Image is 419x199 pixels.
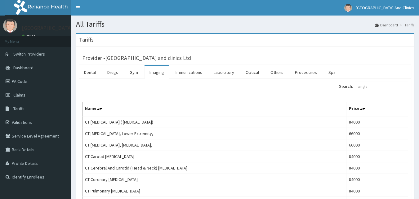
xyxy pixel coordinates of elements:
td: 84000 [346,185,408,197]
td: CT [MEDICAL_DATA] ( [MEDICAL_DATA]) [82,116,346,128]
td: CT Coronary [MEDICAL_DATA] [82,174,346,185]
a: Gym [125,66,143,79]
img: User Image [344,4,352,12]
td: 84000 [346,174,408,185]
td: 66000 [346,139,408,151]
span: Tariffs [13,106,25,111]
a: Dental [79,66,101,79]
td: CT Pulmonary [MEDICAL_DATA] [82,185,346,197]
td: 84000 [346,162,408,174]
a: Drugs [102,66,123,79]
a: Spa [323,66,341,79]
h1: All Tariffs [76,20,414,28]
span: Claims [13,92,25,98]
td: CT Cerebral And Carotid ( Head & Neck) [MEDICAL_DATA] [82,162,346,174]
td: 66000 [346,128,408,139]
td: CT Carotid [MEDICAL_DATA] [82,151,346,162]
a: Dashboard [375,22,398,28]
td: CT [MEDICAL_DATA], Lower Extremity, [82,128,346,139]
td: 84000 [346,116,408,128]
a: Immunizations [171,66,207,79]
th: Name [82,102,346,116]
th: Price [346,102,408,116]
a: Laboratory [209,66,239,79]
a: Optical [241,66,264,79]
h3: Provider - [GEOGRAPHIC_DATA] and clinics Ltd [82,55,191,61]
td: 84000 [346,151,408,162]
a: Imaging [145,66,169,79]
label: Search: [339,82,408,91]
span: Dashboard [13,65,33,70]
a: Procedures [290,66,322,79]
input: Search: [355,82,408,91]
p: [GEOGRAPHIC_DATA] And Clinics [22,25,100,31]
li: Tariffs [399,22,414,28]
span: Switch Providers [13,51,45,57]
td: CT [MEDICAL_DATA], [MEDICAL_DATA], [82,139,346,151]
a: Others [265,66,288,79]
img: User Image [3,19,17,33]
a: Online [22,34,37,38]
h3: Tariffs [79,37,94,43]
span: [GEOGRAPHIC_DATA] And Clinics [356,5,414,11]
